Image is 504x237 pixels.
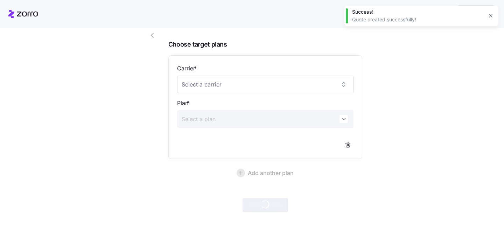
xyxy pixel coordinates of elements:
[352,8,483,15] div: Success!
[177,64,198,73] label: Carrier
[248,169,294,177] span: Add another plan
[177,99,191,107] label: Plan
[168,165,362,181] button: Add another plan
[237,169,245,177] svg: add icon
[177,76,353,93] input: Select a carrier
[168,40,362,50] span: Choose target plans
[352,16,483,23] div: Quote created successfully!
[177,110,353,128] input: Select a plan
